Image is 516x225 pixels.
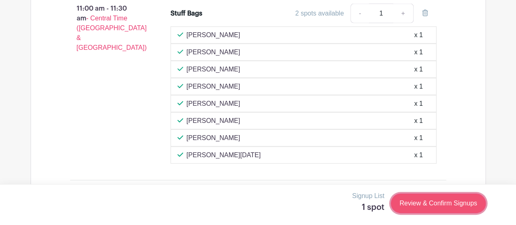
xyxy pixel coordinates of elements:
[186,116,240,126] p: [PERSON_NAME]
[295,9,344,18] div: 2 spots available
[186,47,240,57] p: [PERSON_NAME]
[186,99,240,109] p: [PERSON_NAME]
[393,4,413,23] a: +
[414,47,423,57] div: x 1
[414,30,423,40] div: x 1
[414,133,423,143] div: x 1
[350,4,369,23] a: -
[414,150,423,160] div: x 1
[352,191,384,201] p: Signup List
[186,150,261,160] p: [PERSON_NAME][DATE]
[352,203,384,212] h5: 1 spot
[186,65,240,74] p: [PERSON_NAME]
[391,194,485,213] a: Review & Confirm Signups
[186,82,240,91] p: [PERSON_NAME]
[77,15,147,51] span: - Central Time ([GEOGRAPHIC_DATA] & [GEOGRAPHIC_DATA])
[171,9,202,18] div: Stuff Bags
[57,0,158,56] p: 11:00 am - 11:30 am
[414,99,423,109] div: x 1
[414,65,423,74] div: x 1
[414,116,423,126] div: x 1
[186,133,240,143] p: [PERSON_NAME]
[186,30,240,40] p: [PERSON_NAME]
[414,82,423,91] div: x 1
